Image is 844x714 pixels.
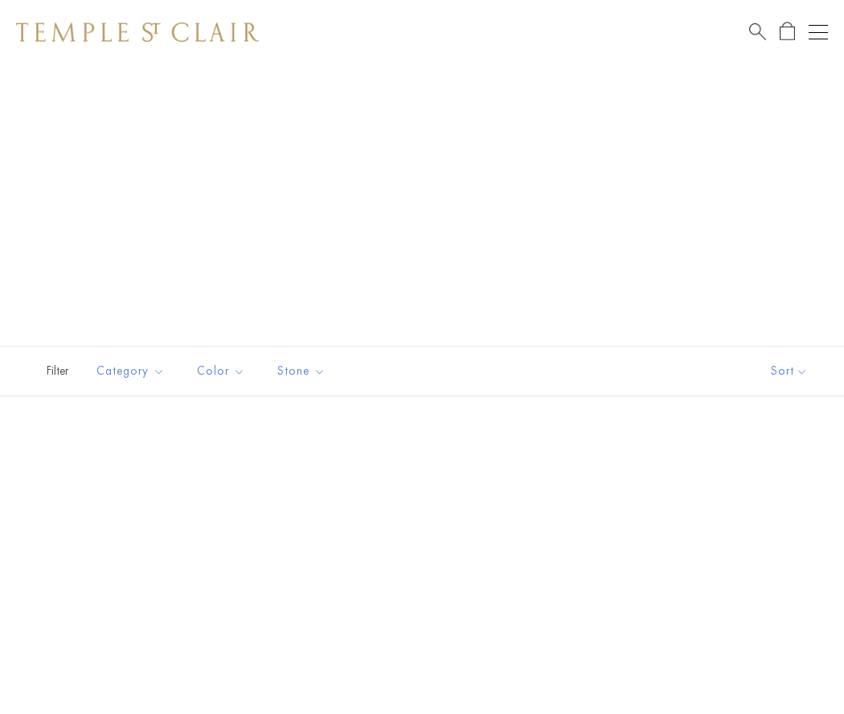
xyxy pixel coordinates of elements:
[269,361,338,381] span: Stone
[16,23,259,42] img: Temple St. Clair
[809,23,828,42] button: Open navigation
[88,361,177,381] span: Category
[185,353,257,389] button: Color
[749,22,766,42] a: Search
[84,353,177,389] button: Category
[265,353,338,389] button: Stone
[189,361,257,381] span: Color
[735,347,844,396] button: Show sort by
[780,22,795,42] a: Open Shopping Bag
